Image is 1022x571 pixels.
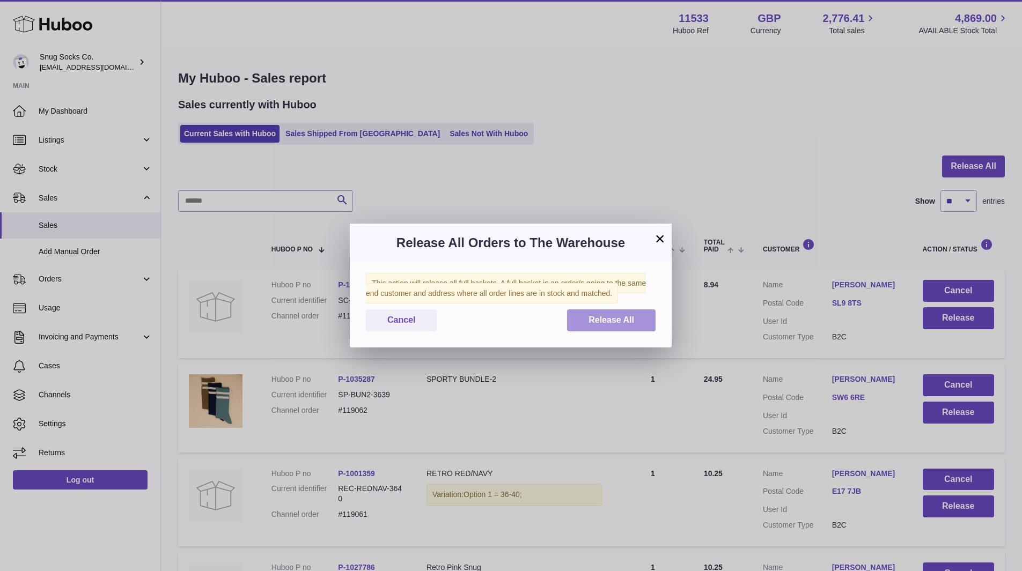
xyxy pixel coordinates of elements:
span: Cancel [387,315,415,324]
button: × [653,232,666,245]
button: Cancel [366,309,437,331]
h3: Release All Orders to The Warehouse [366,234,656,251]
span: Release All [589,315,634,324]
span: This action will release all full baskets. A full basket is an order/s going to the same end cust... [366,273,646,303]
button: Release All [567,309,656,331]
